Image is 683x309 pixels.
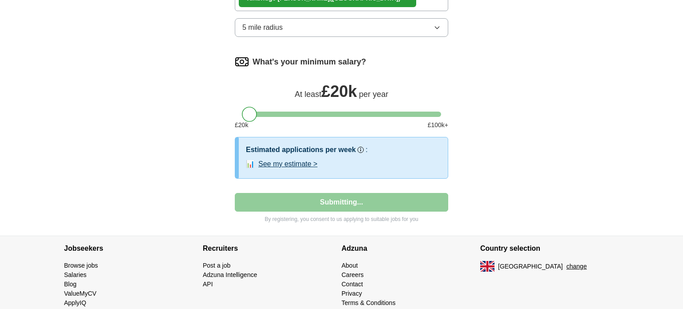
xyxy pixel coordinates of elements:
[480,261,494,272] img: UK flag
[253,56,366,68] label: What's your minimum salary?
[359,90,388,99] span: per year
[480,236,619,261] h4: Country selection
[235,193,448,212] button: Submitting...
[235,18,448,37] button: 5 mile radius
[341,290,362,297] a: Privacy
[246,159,255,169] span: 📊
[64,281,76,288] a: Blog
[242,22,283,33] span: 5 mile radius
[341,262,358,269] a: About
[64,262,98,269] a: Browse jobs
[235,55,249,69] img: salary.png
[64,299,86,306] a: ApplyIQ
[341,271,364,278] a: Careers
[203,262,230,269] a: Post a job
[498,262,563,271] span: [GEOGRAPHIC_DATA]
[321,82,357,100] span: £ 20k
[258,159,317,169] button: See my estimate >
[341,281,363,288] a: Contact
[295,90,321,99] span: At least
[341,299,395,306] a: Terms & Conditions
[64,290,96,297] a: ValueMyCV
[366,144,367,155] h3: :
[203,281,213,288] a: API
[235,120,248,130] span: £ 20 k
[566,262,587,271] button: change
[235,215,448,223] p: By registering, you consent to us applying to suitable jobs for you
[246,144,356,155] h3: Estimated applications per week
[64,271,87,278] a: Salaries
[203,271,257,278] a: Adzuna Intelligence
